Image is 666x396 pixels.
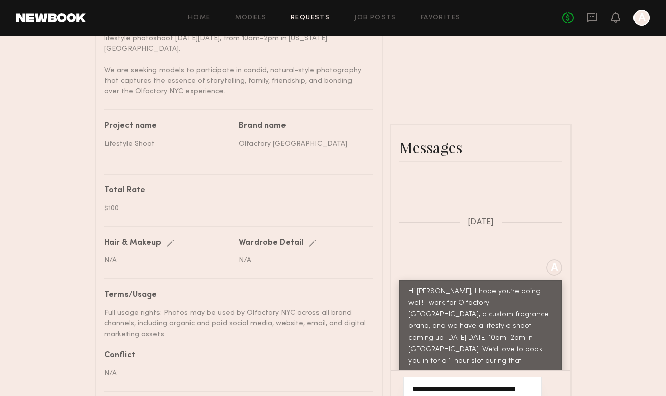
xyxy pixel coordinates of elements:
a: Models [235,15,266,21]
a: Requests [291,15,330,21]
div: Olfactory [GEOGRAPHIC_DATA], a custom fragrance brand, is hosting a lifestyle photoshoot [DATE][D... [104,22,366,97]
div: Hair & Makeup [104,239,161,247]
div: Wardrobe Detail [239,239,303,247]
div: Olfactory [GEOGRAPHIC_DATA] [239,139,366,149]
div: N/A [239,255,366,266]
span: [DATE] [468,218,494,227]
div: Total Rate [104,187,366,195]
div: Terms/Usage [104,291,366,300]
a: Job Posts [354,15,396,21]
div: Project name [104,122,231,130]
a: A [633,10,650,26]
div: Conflict [104,352,366,360]
div: Full usage rights: Photos may be used by Olfactory NYC across all brand channels, including organ... [104,308,366,340]
div: Lifestyle Shoot [104,139,231,149]
div: $100 [104,203,366,214]
a: Favorites [421,15,461,21]
a: Home [188,15,211,21]
div: N/A [104,255,231,266]
div: Messages [399,137,562,157]
div: Brand name [239,122,366,130]
div: N/A [104,368,366,379]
